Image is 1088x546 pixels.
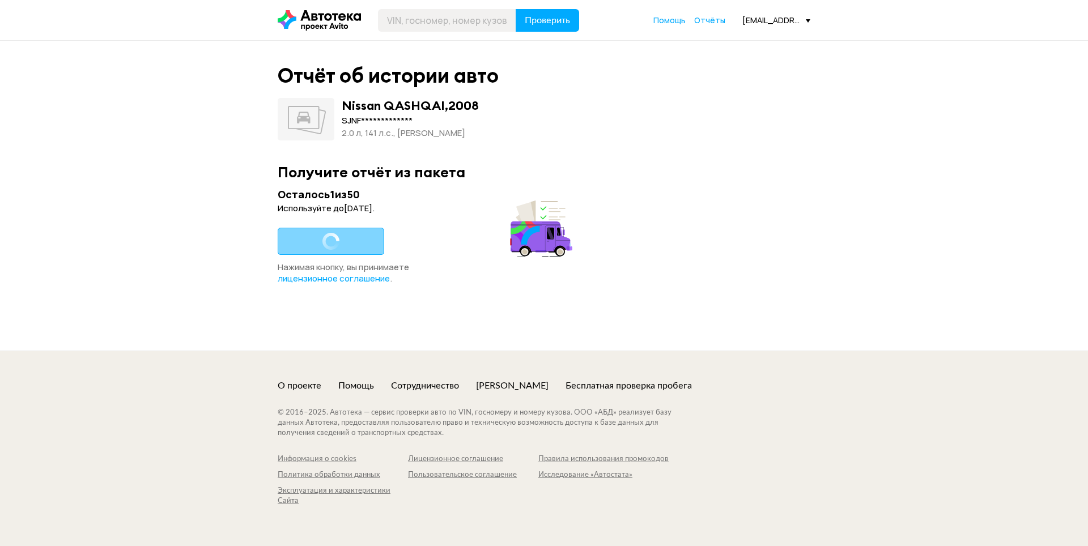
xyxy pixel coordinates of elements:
[538,454,669,464] a: Правила использования промокодов
[278,163,810,181] div: Получите отчёт из пакета
[653,15,686,26] a: Помощь
[516,9,579,32] button: Проверить
[338,379,374,392] a: Помощь
[653,15,686,25] span: Помощь
[278,454,408,464] a: Информация о cookies
[278,187,576,202] div: Осталось 1 из 50
[278,203,576,214] div: Используйте до [DATE] .
[342,98,479,113] div: Nissan QASHQAI , 2008
[408,454,538,464] a: Лицензионное соглашение
[408,470,538,480] a: Пользовательское соглашение
[278,486,408,506] a: Эксплуатация и характеристики Сайта
[742,15,810,25] div: [EMAIL_ADDRESS][DOMAIN_NAME]
[278,261,409,284] span: Нажимая кнопку, вы принимаете .
[278,470,408,480] a: Политика обработки данных
[538,470,669,480] a: Исследование «Автостата»
[278,379,321,392] a: О проекте
[342,127,479,139] div: 2.0 л, 141 л.c., [PERSON_NAME]
[378,9,516,32] input: VIN, госномер, номер кузова
[278,273,390,284] a: лицензионное соглашение
[525,16,570,25] span: Проверить
[278,63,499,88] div: Отчёт об истории авто
[391,379,459,392] a: Сотрудничество
[476,379,549,392] a: [PERSON_NAME]
[566,379,692,392] a: Бесплатная проверка пробега
[694,15,725,25] span: Отчёты
[694,15,725,26] a: Отчёты
[278,408,694,438] div: © 2016– 2025 . Автотека — сервис проверки авто по VIN, госномеру и номеру кузова. ООО «АБД» реали...
[278,272,390,284] span: лицензионное соглашение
